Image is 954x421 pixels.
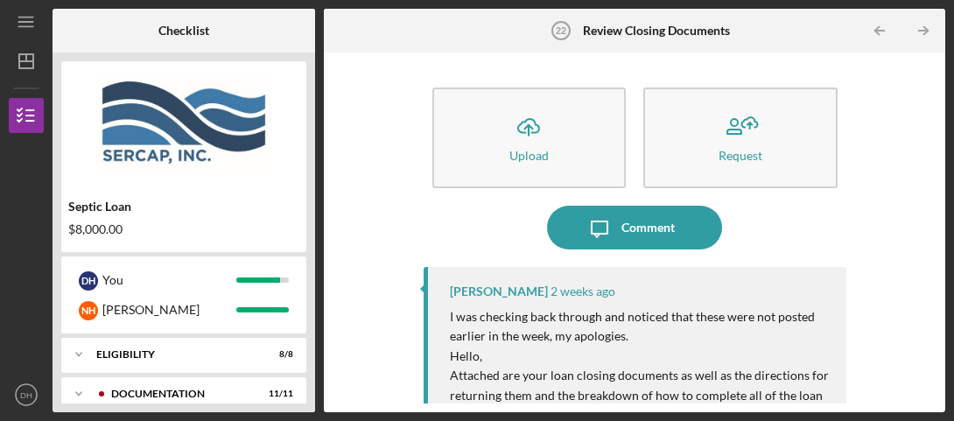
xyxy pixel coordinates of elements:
[111,389,249,399] div: Documentation
[158,24,209,38] b: Checklist
[719,149,762,162] div: Request
[262,389,293,399] div: 11 / 11
[551,284,615,298] time: 2025-09-05 15:44
[79,301,98,320] div: N H
[96,349,249,360] div: Eligibility
[643,88,838,188] button: Request
[79,271,98,291] div: D H
[102,265,236,295] div: You
[450,307,829,347] p: I was checking back through and noticed that these were not posted earlier in the week, my apolog...
[450,284,548,298] div: [PERSON_NAME]
[450,347,829,366] p: Hello,
[68,200,299,214] div: Septic Loan
[102,295,236,325] div: [PERSON_NAME]
[9,377,44,412] button: DH
[262,349,293,360] div: 8 / 8
[61,70,306,175] img: Product logo
[20,390,32,400] text: DH
[509,149,549,162] div: Upload
[547,206,722,249] button: Comment
[432,88,627,188] button: Upload
[621,206,675,249] div: Comment
[583,24,730,38] b: Review Closing Documents
[68,222,299,236] div: $8,000.00
[556,25,566,36] tspan: 22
